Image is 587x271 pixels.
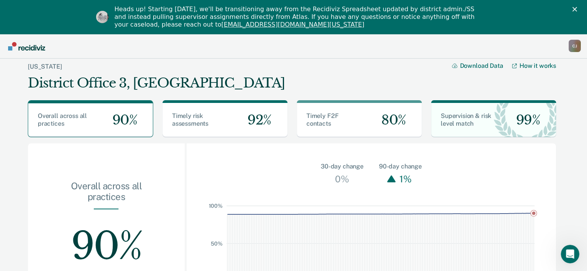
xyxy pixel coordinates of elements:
[379,162,422,171] div: 90-day change
[52,209,160,271] div: 90%
[568,40,581,52] div: C J
[106,112,137,128] span: 90%
[321,162,364,171] div: 30-day change
[510,112,540,128] span: 99%
[172,112,208,127] span: Timely risk assessments
[375,112,406,128] span: 80%
[568,40,581,52] button: Profile dropdown button
[6,34,47,58] a: Go to Recidiviz Home
[572,7,580,12] div: Close
[28,63,62,70] a: [US_STATE]
[398,171,413,187] div: 1%
[241,112,271,128] span: 92%
[6,34,581,58] nav: Main Navigation
[221,21,364,28] a: [EMAIL_ADDRESS][DOMAIN_NAME][US_STATE]
[441,112,491,127] span: Supervision & risk level match
[115,5,479,29] div: Heads up! Starting [DATE], we'll be transitioning away from the Recidiviz Spreadsheet updated by ...
[306,112,338,127] span: Timely F2F contacts
[512,62,556,69] a: How it works
[38,112,87,127] span: Overall across all practices
[561,245,579,263] iframe: Intercom live chat
[96,11,108,23] img: Profile image for Kim
[452,62,512,69] button: Download Data
[333,171,351,187] div: 0%
[52,180,160,209] div: Overall across all practices
[28,75,285,91] div: District Office 3, [GEOGRAPHIC_DATA]
[8,42,45,50] img: Recidiviz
